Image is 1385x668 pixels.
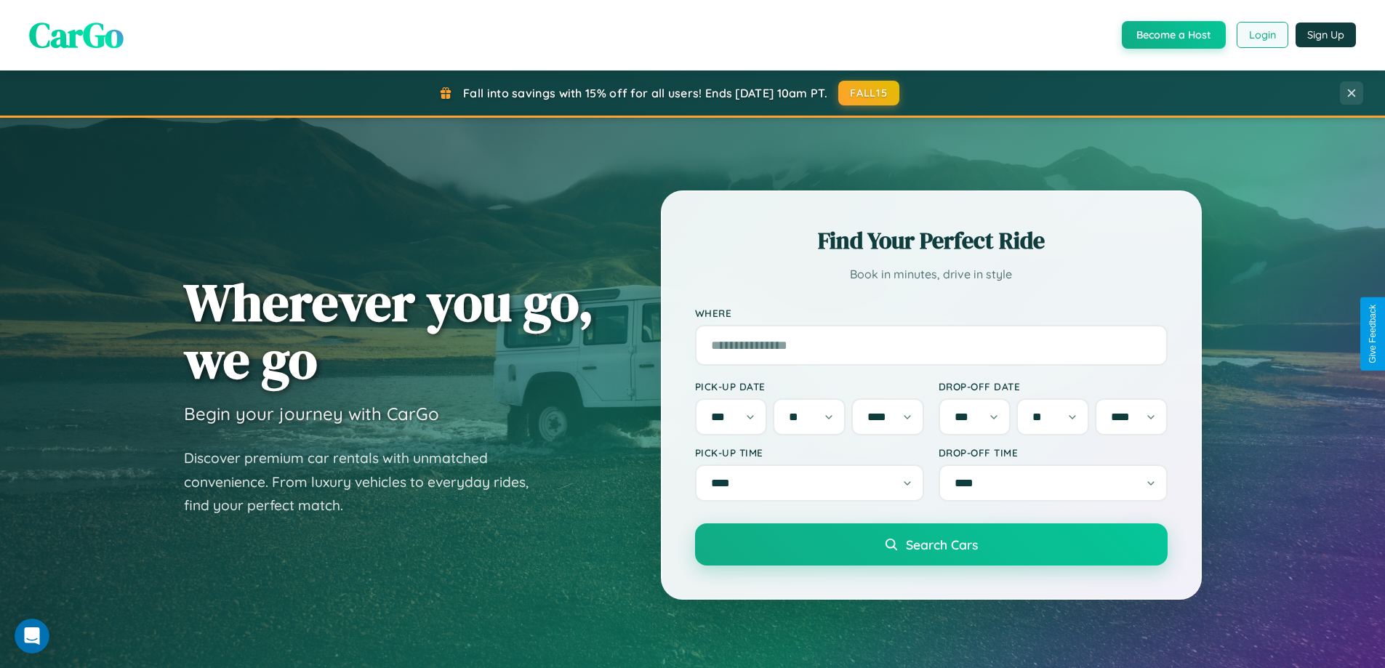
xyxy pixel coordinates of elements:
button: FALL15 [838,81,899,105]
h1: Wherever you go, we go [184,273,594,388]
p: Discover premium car rentals with unmatched convenience. From luxury vehicles to everyday rides, ... [184,446,547,518]
div: Give Feedback [1368,305,1378,363]
label: Drop-off Date [939,380,1168,393]
h3: Begin your journey with CarGo [184,403,439,424]
button: Login [1237,22,1288,48]
button: Sign Up [1296,23,1356,47]
iframe: Intercom live chat [15,619,49,653]
p: Book in minutes, drive in style [695,264,1168,285]
h2: Find Your Perfect Ride [695,225,1168,257]
span: Search Cars [906,536,978,552]
label: Where [695,307,1168,319]
button: Become a Host [1122,21,1226,49]
span: CarGo [29,11,124,59]
button: Search Cars [695,523,1168,566]
label: Pick-up Date [695,380,924,393]
label: Drop-off Time [939,446,1168,459]
label: Pick-up Time [695,446,924,459]
span: Fall into savings with 15% off for all users! Ends [DATE] 10am PT. [463,86,827,100]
